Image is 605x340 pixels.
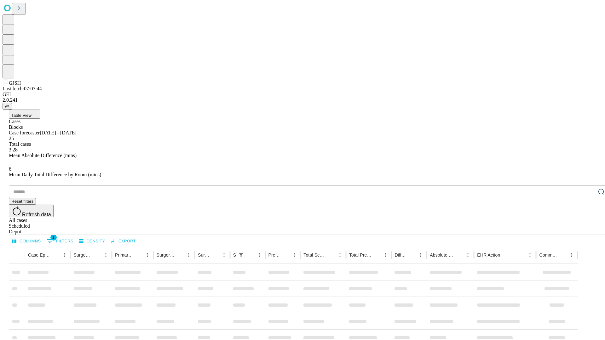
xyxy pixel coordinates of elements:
div: Absolute Difference [430,252,454,258]
button: Show filters [45,236,75,246]
button: Sort [51,251,60,259]
div: Scheduled In Room Duration [233,252,236,258]
button: Sort [281,251,290,259]
span: Total cases [9,141,31,147]
button: Menu [381,251,390,259]
button: Menu [101,251,110,259]
span: Mean Daily Total Difference by Room (mins) [9,172,101,177]
div: Surgery Date [198,252,210,258]
span: 6 [9,166,11,172]
span: @ [5,104,9,109]
button: Menu [220,251,228,259]
button: Sort [327,251,336,259]
button: Select columns [10,236,43,246]
div: EHR Action [477,252,500,258]
div: Surgeon Name [74,252,92,258]
button: Table View [9,110,40,119]
button: Sort [246,251,255,259]
button: Menu [184,251,193,259]
button: Density [78,236,107,246]
button: Sort [558,251,567,259]
button: Sort [134,251,143,259]
div: Comments [539,252,557,258]
button: Sort [211,251,220,259]
button: Show filters [237,251,245,259]
span: Mean Absolute Difference (mins) [9,153,77,158]
button: Menu [290,251,299,259]
span: [DATE] - [DATE] [40,130,76,135]
span: Reset filters [11,199,33,204]
button: Sort [372,251,381,259]
div: Total Predicted Duration [349,252,372,258]
div: Difference [395,252,407,258]
span: 3.28 [9,147,18,152]
button: Sort [93,251,101,259]
span: Case forecaster [9,130,40,135]
div: Total Scheduled Duration [303,252,326,258]
button: Sort [407,251,416,259]
button: Refresh data [9,205,54,217]
button: @ [3,103,12,110]
span: Last fetch: 07:07:44 [3,86,42,91]
button: Menu [336,251,344,259]
div: Surgery Name [157,252,175,258]
div: 2.0.241 [3,97,602,103]
div: Predicted In Room Duration [268,252,281,258]
button: Menu [416,251,425,259]
button: Reset filters [9,198,36,205]
button: Menu [60,251,69,259]
div: Case Epic Id [28,252,51,258]
span: Table View [11,113,32,118]
div: 1 active filter [237,251,245,259]
button: Sort [501,251,510,259]
span: GJSH [9,80,21,86]
button: Menu [143,251,152,259]
button: Menu [567,251,576,259]
button: Menu [526,251,534,259]
span: 1 [50,234,57,241]
span: Refresh data [22,212,51,217]
span: 25 [9,136,14,141]
div: Primary Service [115,252,133,258]
button: Export [109,236,137,246]
button: Menu [464,251,472,259]
button: Sort [176,251,184,259]
button: Sort [455,251,464,259]
div: GEI [3,92,602,97]
button: Menu [255,251,264,259]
